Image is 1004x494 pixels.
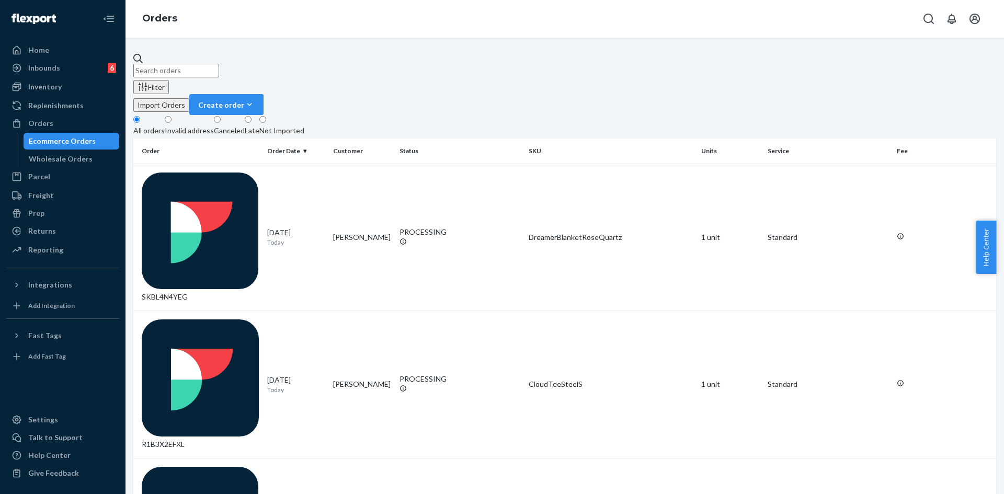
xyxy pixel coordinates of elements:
div: Add Integration [28,301,75,310]
button: Create order [189,94,264,115]
div: Returns [28,226,56,236]
a: Inventory [6,78,119,95]
button: Filter [133,80,169,94]
div: Freight [28,190,54,201]
th: Order Date [263,139,329,164]
div: Inbounds [28,63,60,73]
div: Wholesale Orders [29,154,93,164]
div: Replenishments [28,100,84,111]
button: Import Orders [133,98,189,112]
div: R1B3X2EFXL [142,319,259,450]
div: Late [245,125,259,136]
div: Inventory [28,82,62,92]
a: Settings [6,411,119,428]
div: Customer [333,146,391,155]
th: Units [697,139,763,164]
button: Integrations [6,277,119,293]
input: Canceled [214,116,221,123]
a: Orders [6,115,119,132]
th: Status [395,139,525,164]
button: Give Feedback [6,465,119,481]
div: [DATE] [267,227,325,247]
input: Late [245,116,252,123]
a: Prep [6,205,119,222]
th: Order [133,139,263,164]
div: Reporting [28,245,63,255]
a: Ecommerce Orders [24,133,120,150]
button: Fast Tags [6,327,119,344]
div: PROCESSING [400,227,521,237]
td: [PERSON_NAME] [329,164,395,311]
a: Wholesale Orders [24,151,120,167]
input: Not Imported [259,116,266,123]
th: SKU [524,139,697,164]
div: Parcel [28,171,50,182]
input: Invalid address [165,116,172,123]
div: All orders [133,125,165,136]
div: Integrations [28,280,72,290]
button: Open Search Box [918,8,939,29]
a: Reporting [6,242,119,258]
div: Invalid address [165,125,214,136]
div: Add Fast Tag [28,352,66,361]
td: 1 unit [697,164,763,311]
div: 6 [108,63,116,73]
div: SKBL4N4YEG [142,173,259,303]
div: Settings [28,415,58,425]
a: Home [6,42,119,59]
p: Standard [768,379,889,389]
a: Parcel [6,168,119,185]
p: Today [267,238,325,247]
a: Replenishments [6,97,119,114]
a: Add Fast Tag [6,348,119,365]
div: Orders [28,118,53,129]
div: Ecommerce Orders [29,136,96,146]
img: Flexport logo [12,14,56,24]
div: Canceled [214,125,245,136]
a: Returns [6,223,119,239]
div: PROCESSING [400,374,521,384]
div: Not Imported [259,125,304,136]
a: Freight [6,187,119,204]
div: Talk to Support [28,432,83,443]
a: Talk to Support [6,429,119,446]
div: Create order [198,99,255,110]
button: Open notifications [941,8,962,29]
td: 1 unit [697,311,763,458]
ol: breadcrumbs [134,4,186,34]
a: Orders [142,13,177,24]
div: CloudTeeSteelS [529,379,693,389]
td: [PERSON_NAME] [329,311,395,458]
th: Fee [893,139,996,164]
th: Service [763,139,893,164]
div: DreamerBlanketRoseQuartz [529,232,693,243]
p: Today [267,385,325,394]
div: Home [28,45,49,55]
input: All orders [133,116,140,123]
a: Add Integration [6,297,119,314]
div: Filter [138,82,165,93]
p: Standard [768,232,889,243]
a: Inbounds6 [6,60,119,76]
div: Prep [28,208,44,219]
div: Help Center [28,450,71,461]
div: Fast Tags [28,330,62,341]
div: Give Feedback [28,468,79,478]
input: Search orders [133,64,219,77]
button: Open account menu [964,8,985,29]
div: [DATE] [267,375,325,394]
button: Help Center [976,221,996,274]
a: Help Center [6,447,119,464]
button: Close Navigation [98,8,119,29]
